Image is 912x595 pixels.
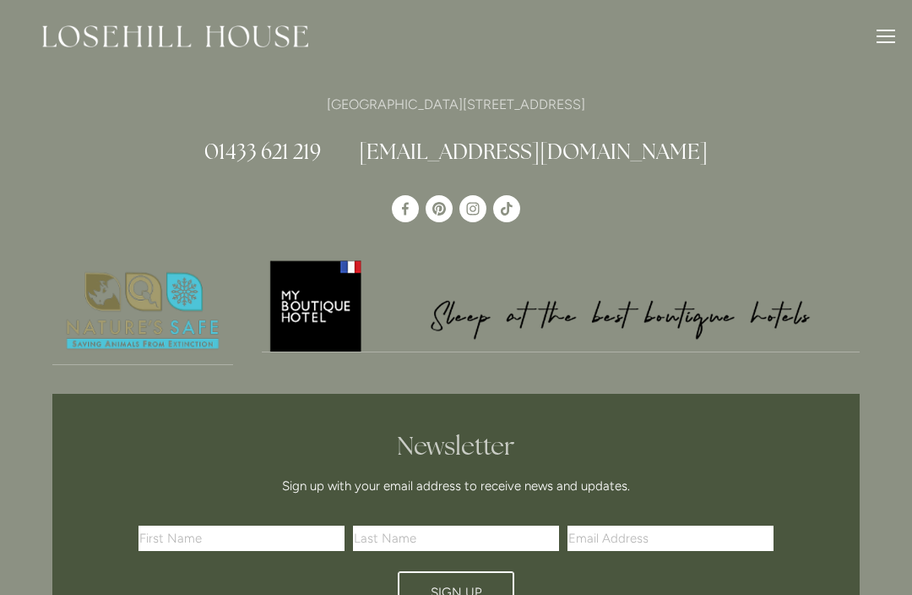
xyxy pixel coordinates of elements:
img: My Boutique Hotel - Logo [262,258,860,352]
a: TikTok [493,195,520,222]
p: Sign up with your email address to receive news and updates. [144,476,768,496]
a: Nature's Safe - Logo [52,258,233,365]
input: Last Name [353,526,559,551]
input: First Name [138,526,345,551]
a: [EMAIL_ADDRESS][DOMAIN_NAME] [359,138,708,165]
a: 01433 621 219 [204,138,321,165]
p: [GEOGRAPHIC_DATA][STREET_ADDRESS] [52,93,860,116]
input: Email Address [567,526,774,551]
img: Losehill House [42,25,308,47]
h2: Newsletter [144,431,768,461]
a: My Boutique Hotel - Logo [262,258,860,352]
a: Instagram [459,195,486,222]
a: Pinterest [426,195,453,222]
a: Losehill House Hotel & Spa [392,195,419,222]
img: Nature's Safe - Logo [52,258,233,364]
